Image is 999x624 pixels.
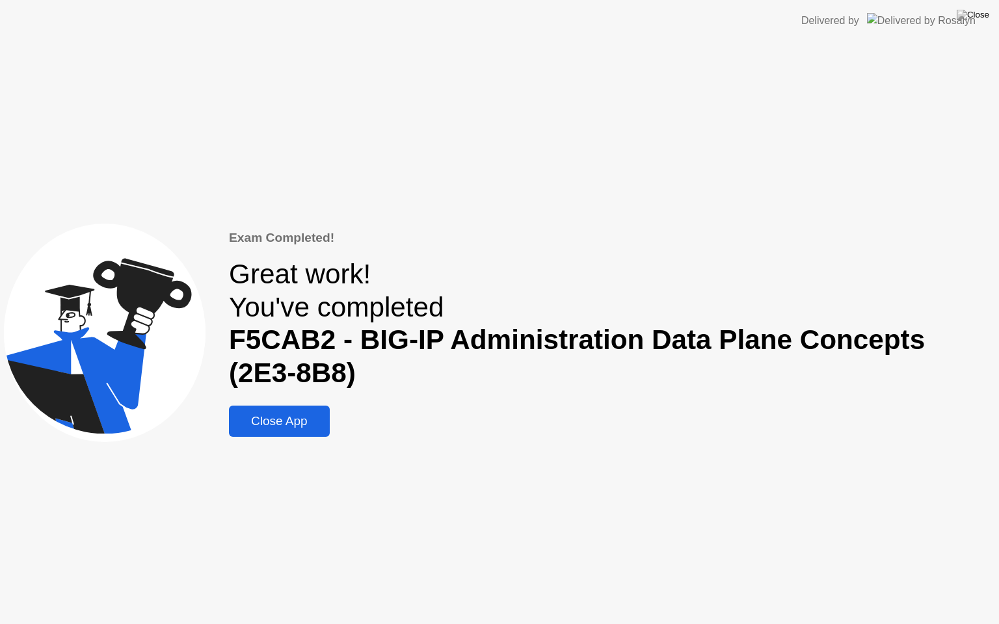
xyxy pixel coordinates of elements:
[867,13,976,28] img: Delivered by Rosalyn
[229,324,925,388] b: F5CAB2 - BIG-IP Administration Data Plane Concepts (2E3-8B8)
[229,406,330,437] button: Close App
[229,258,995,390] div: Great work! You've completed
[233,414,326,428] div: Close App
[229,229,995,248] div: Exam Completed!
[957,10,989,20] img: Close
[801,13,859,29] div: Delivered by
